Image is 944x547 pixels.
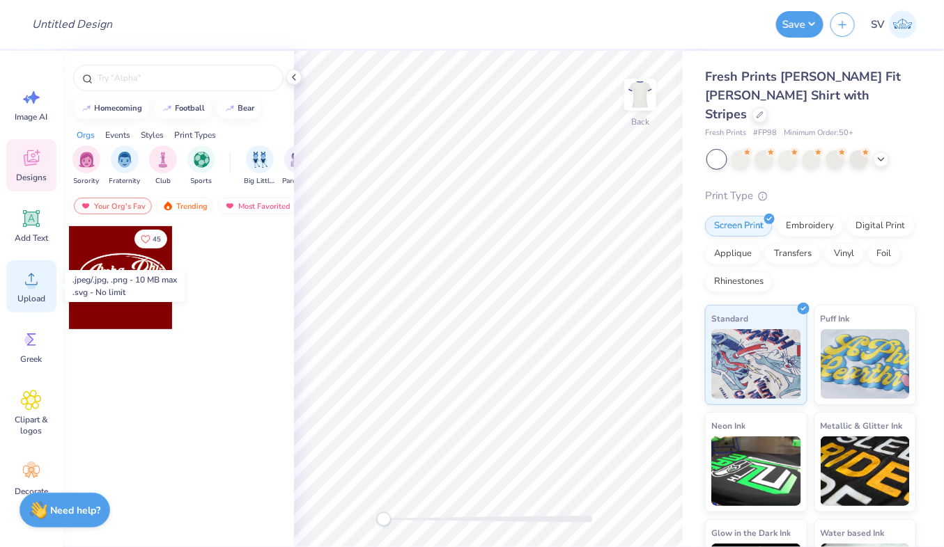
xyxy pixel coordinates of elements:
[154,98,212,119] button: football
[74,198,152,214] div: Your Org's Fav
[153,236,161,243] span: 45
[187,145,215,187] button: filter button
[81,104,92,113] img: trend_line.gif
[134,230,167,248] button: Like
[15,486,48,497] span: Decorate
[705,244,761,264] div: Applique
[15,111,48,122] span: Image AI
[109,145,141,187] button: filter button
[282,145,314,187] div: filter for Parent's Weekend
[705,127,746,139] span: Fresh Prints
[865,10,923,38] a: SV
[72,273,177,286] div: .jpeg/.jpg, .png - 10 MB max
[162,201,173,211] img: trending.gif
[77,129,95,141] div: Orgs
[17,293,45,304] span: Upload
[282,176,314,187] span: Parent's Weekend
[218,198,297,214] div: Most Favorited
[72,286,177,299] div: .svg - No limit
[705,271,773,292] div: Rhinestones
[821,311,850,326] span: Puff Ink
[711,329,801,399] img: Standard
[291,152,307,168] img: Parent's Weekend Image
[72,145,100,187] div: filter for Sorority
[711,525,791,540] span: Glow in the Dark Ink
[155,152,171,168] img: Club Image
[109,145,141,187] div: filter for Fraternity
[155,176,171,187] span: Club
[821,436,911,506] img: Metallic & Glitter Ink
[51,504,101,517] strong: Need help?
[15,232,48,244] span: Add Text
[282,145,314,187] button: filter button
[821,525,885,540] span: Water based Ink
[776,11,823,38] button: Save
[95,104,143,112] div: homecoming
[162,104,173,113] img: trend_line.gif
[96,71,274,85] input: Try "Alpha"
[117,152,132,168] img: Fraternity Image
[252,152,268,168] img: Big Little Reveal Image
[174,129,216,141] div: Print Types
[825,244,864,264] div: Vinyl
[105,129,130,141] div: Events
[631,116,649,128] div: Back
[626,81,654,109] img: Back
[149,145,177,187] div: filter for Club
[21,10,123,38] input: Untitled Design
[868,244,901,264] div: Foil
[224,201,235,211] img: most_fav.gif
[821,418,903,433] span: Metallic & Glitter Ink
[21,354,42,365] span: Greek
[821,329,911,399] img: Puff Ink
[705,68,902,122] span: Fresh Prints [PERSON_NAME] Fit [PERSON_NAME] Shirt with Stripes
[74,176,100,187] span: Sorority
[705,216,773,237] div: Screen Print
[156,198,214,214] div: Trending
[191,176,212,187] span: Sports
[109,176,141,187] span: Fraternity
[16,172,47,183] span: Designs
[872,17,885,33] span: SV
[149,145,177,187] button: filter button
[705,188,916,204] div: Print Type
[765,244,821,264] div: Transfers
[80,201,91,211] img: most_fav.gif
[711,436,801,506] img: Neon Ink
[72,145,100,187] button: filter button
[79,152,95,168] img: Sorority Image
[777,216,843,237] div: Embroidery
[224,104,235,113] img: trend_line.gif
[711,311,748,326] span: Standard
[244,145,276,187] button: filter button
[238,104,255,112] div: bear
[8,414,54,436] span: Clipart & logos
[187,145,215,187] div: filter for Sports
[194,152,210,168] img: Sports Image
[244,176,276,187] span: Big Little Reveal
[784,127,853,139] span: Minimum Order: 50 +
[244,145,276,187] div: filter for Big Little Reveal
[753,127,777,139] span: # FP98
[889,10,917,38] img: Santi Villaronga
[711,418,745,433] span: Neon Ink
[217,98,261,119] button: bear
[141,129,164,141] div: Styles
[377,512,391,526] div: Accessibility label
[847,216,915,237] div: Digital Print
[73,98,149,119] button: homecoming
[176,104,206,112] div: football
